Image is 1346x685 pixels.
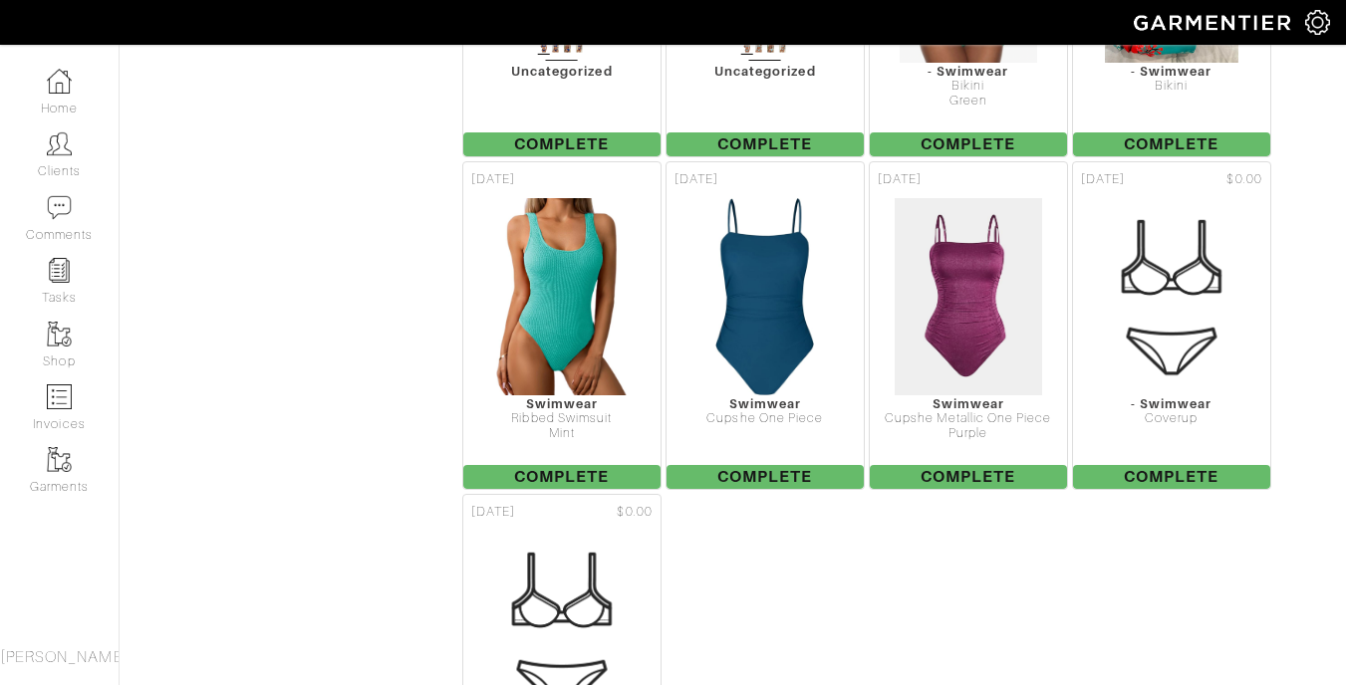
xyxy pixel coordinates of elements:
[1073,64,1270,79] div: - Swimwear
[1072,197,1271,396] img: Womens_Swimwear-9cc51d04ebf4141c76aa3f2760370407c78dab61796c20334f29a73e186bcdf6.png
[617,503,652,522] span: $0.00
[47,195,72,220] img: comment-icon-a0a6a9ef722e966f86d9cbdc48e553b5cf19dbc54f86b18d962a5391bc8f6eb6.png
[870,426,1067,441] div: Purple
[664,159,867,492] a: [DATE] Swimwear Cupshe One Piece Complete
[667,64,864,79] div: Uncategorized
[1070,159,1273,492] a: [DATE] $0.00 - Swimwear Coverup Complete
[870,411,1067,426] div: Cupshe Metallic One Piece
[463,396,661,411] div: Swimwear
[870,465,1067,489] span: Complete
[47,131,72,156] img: clients-icon-6bae9207a08558b7cb47a8932f037763ab4055f8c8b6bfacd5dc20c3e0201464.png
[870,132,1067,156] span: Complete
[495,197,628,396] img: zUbn2PFrs44CpVkTgA51Qkdw
[463,64,661,79] div: Uncategorized
[1081,170,1125,189] span: [DATE]
[870,64,1067,79] div: - Swimwear
[460,159,664,492] a: [DATE] Swimwear Ribbed Swimsuit Mint Complete
[47,384,72,409] img: orders-icon-0abe47150d42831381b5fb84f609e132dff9fe21cb692f30cb5eec754e2cba89.png
[463,132,661,156] span: Complete
[47,69,72,94] img: dashboard-icon-dbcd8f5a0b271acd01030246c82b418ddd0df26cd7fceb0bd07c9910d44c42f6.png
[1226,170,1261,189] span: $0.00
[1073,79,1270,94] div: Bikini
[667,465,864,489] span: Complete
[47,258,72,283] img: reminder-icon-8004d30b9f0a5d33ae49ab947aed9ed385cf756f9e5892f1edd6e32f2345188e.png
[1073,465,1270,489] span: Complete
[47,447,72,472] img: garments-icon-b7da505a4dc4fd61783c78ac3ca0ef83fa9d6f193b1c9dc38574b1d14d53ca28.png
[870,396,1067,411] div: Swimwear
[1073,411,1270,426] div: Coverup
[870,79,1067,94] div: Bikini
[463,411,661,426] div: Ribbed Swimsuit
[878,170,922,189] span: [DATE]
[47,322,72,346] img: garments-icon-b7da505a4dc4fd61783c78ac3ca0ef83fa9d6f193b1c9dc38574b1d14d53ca28.png
[471,170,515,189] span: [DATE]
[667,396,864,411] div: Swimwear
[463,465,661,489] span: Complete
[870,94,1067,109] div: Green
[463,426,661,441] div: Mint
[667,132,864,156] span: Complete
[1305,10,1330,35] img: gear-icon-white-bd11855cb880d31180b6d7d6211b90ccbf57a29d726f0c71d8c61bd08dd39cc2.png
[1073,132,1270,156] span: Complete
[1073,396,1270,411] div: - Swimwear
[667,411,864,426] div: Cupshe One Piece
[471,503,515,522] span: [DATE]
[894,197,1043,396] img: r9ArxrFgkWDZKh1bqjoRKvyz
[674,170,718,189] span: [DATE]
[1124,5,1305,40] img: garmentier-logo-header-white-b43fb05a5012e4ada735d5af1a66efaba907eab6374d6393d1fbf88cb4ef424d.png
[867,159,1070,492] a: [DATE] Swimwear Cupshe Metallic One Piece Purple Complete
[714,197,815,396] img: 1cGQRi1AWh44nzNRDVHv3uZw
